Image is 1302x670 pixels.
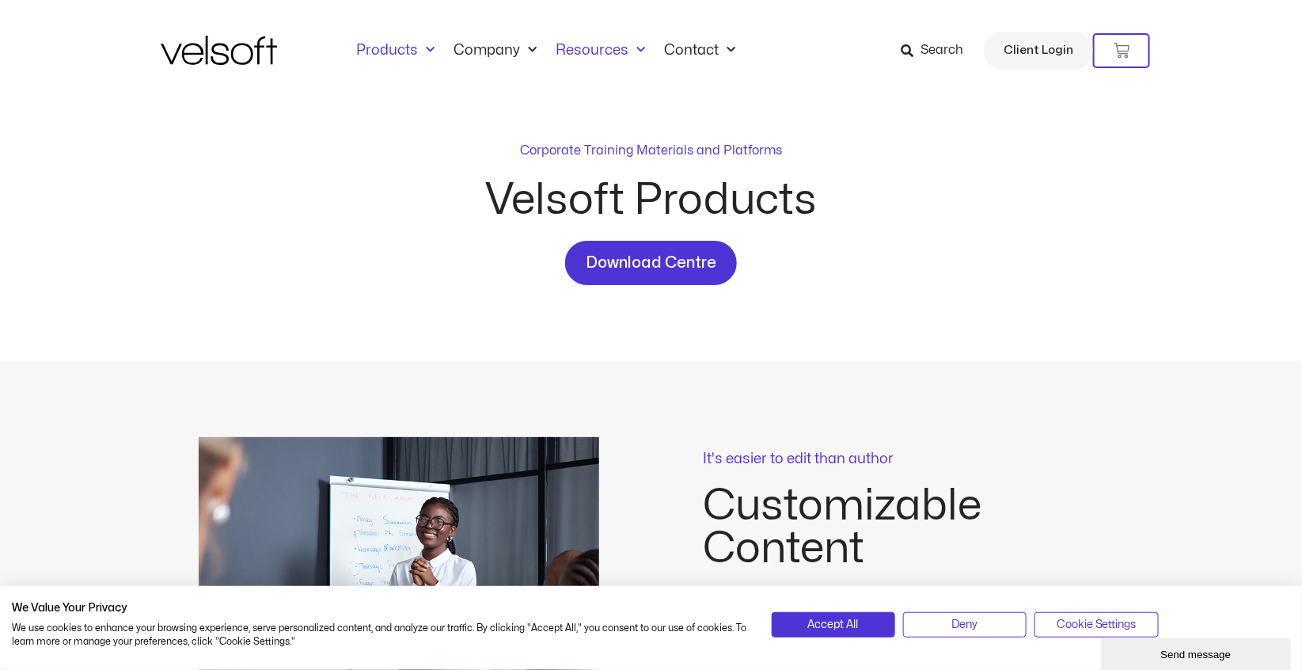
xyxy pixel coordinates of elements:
[445,42,547,59] a: CompanyMenu Toggle
[1034,612,1158,638] button: Adjust cookie preferences
[161,36,277,65] img: Velsoft Training Materials
[565,241,737,285] a: Download Centre
[655,42,746,59] a: ContactMenu Toggle
[1101,635,1294,670] iframe: chat widget
[586,250,716,276] span: Download Centre
[12,601,748,615] h2: We Value Your Privacy
[903,612,1027,638] button: Deny all cookies
[347,42,746,59] nav: Menu
[901,37,974,64] a: Search
[704,452,1104,466] p: It's easier to edit than author
[952,616,978,634] span: Deny
[547,42,655,59] a: ResourcesMenu Toggle
[808,616,859,634] span: Accept All
[921,40,963,61] span: Search
[984,32,1093,70] a: Client Login
[347,42,445,59] a: ProductsMenu Toggle
[1004,40,1073,61] span: Client Login
[12,622,748,649] p: We use cookies to enhance your browsing experience, serve personalized content, and analyze our t...
[520,141,782,160] p: Corporate Training Materials and Platforms
[704,485,1104,570] h2: Customizable Content
[366,179,936,222] h2: Velsoft Products
[1057,616,1137,634] span: Cookie Settings
[772,612,895,638] button: Accept all cookies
